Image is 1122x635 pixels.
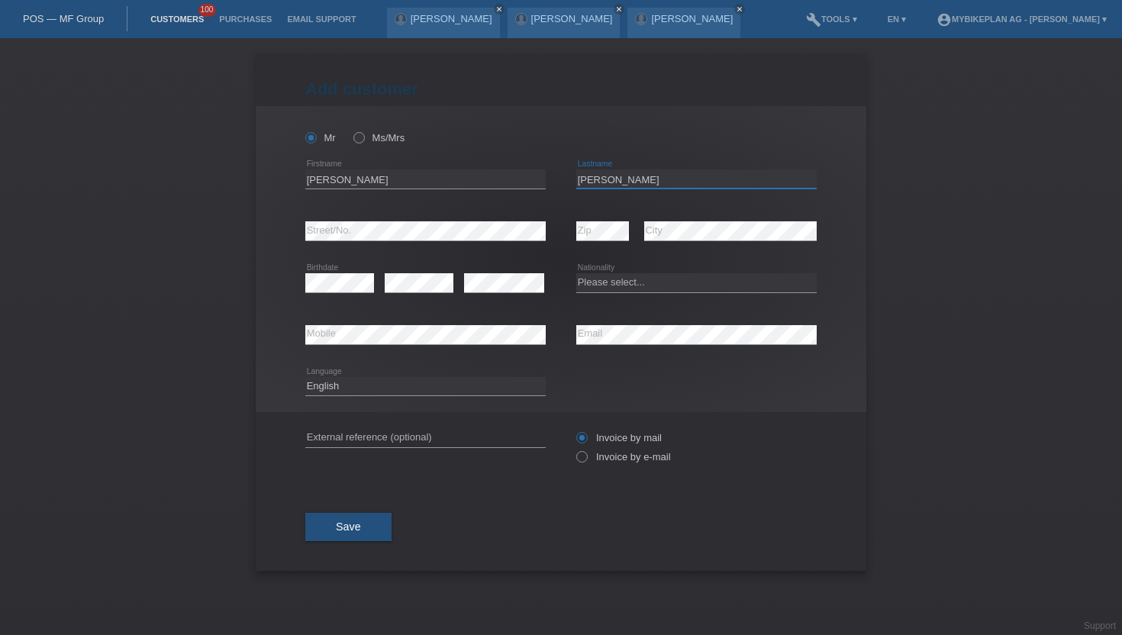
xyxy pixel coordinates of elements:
a: [PERSON_NAME] [411,13,492,24]
span: Save [336,521,361,533]
input: Invoice by mail [576,432,586,451]
a: EN ▾ [880,15,914,24]
i: build [806,12,821,27]
span: 100 [198,4,217,17]
a: close [614,4,624,15]
i: account_circle [937,12,952,27]
input: Ms/Mrs [353,132,363,142]
a: Customers [143,15,211,24]
input: Invoice by e-mail [576,451,586,470]
a: [PERSON_NAME] [531,13,613,24]
input: Mr [305,132,315,142]
a: account_circleMybikeplan AG - [PERSON_NAME] ▾ [929,15,1114,24]
a: buildTools ▾ [798,15,865,24]
a: close [494,4,505,15]
a: close [734,4,745,15]
button: Save [305,513,392,542]
a: [PERSON_NAME] [651,13,733,24]
a: POS — MF Group [23,13,104,24]
label: Invoice by mail [576,432,662,443]
i: close [495,5,503,13]
label: Invoice by e-mail [576,451,671,463]
i: close [736,5,743,13]
a: Email Support [279,15,363,24]
a: Purchases [211,15,279,24]
label: Mr [305,132,336,143]
label: Ms/Mrs [353,132,405,143]
h1: Add customer [305,79,817,98]
a: Support [1084,620,1116,631]
i: close [615,5,623,13]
